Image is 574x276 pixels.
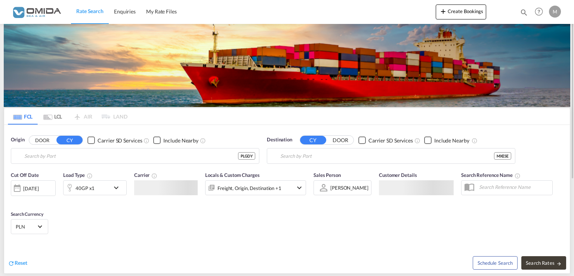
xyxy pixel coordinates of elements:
img: 459c566038e111ed959c4fc4f0a4b274.png [11,3,62,20]
div: Carrier SD Services [98,137,142,144]
div: [DATE] [11,180,56,196]
md-input-container: Gdynia, PLGDY [11,148,259,163]
div: MXESE [494,152,511,160]
span: My Rate Files [146,8,177,15]
div: M [549,6,561,18]
div: 40GP x1 [75,183,95,193]
span: Load Type [63,172,93,178]
md-select: Sales Person: MACIEJ ADAM [330,183,369,193]
div: Include Nearby [434,137,469,144]
button: Search Ratesicon-arrow-right [521,256,566,270]
md-icon: icon-refresh [8,260,15,267]
span: Rate Search [76,8,104,14]
md-pagination-wrapper: Use the left and right arrow keys to navigate between tabs [8,108,127,125]
md-tab-item: LCL [38,108,68,125]
md-icon: icon-chevron-down [295,183,304,192]
div: Include Nearby [163,137,198,144]
button: CY [56,136,83,144]
img: LCL+%26+FCL+BACKGROUND.png [4,24,570,107]
div: icon-refreshReset [8,259,27,267]
span: Help [533,5,545,18]
md-checkbox: Checkbox No Ink [424,136,469,144]
span: Destination [267,136,292,144]
md-icon: icon-arrow-right [556,261,562,266]
md-icon: icon-chevron-down [112,183,124,192]
div: Help [533,5,549,19]
div: Carrier SD Services [368,137,413,144]
button: CY [300,136,326,144]
md-icon: The selected Trucker/Carrierwill be displayed in the rate results If the rates are from another f... [151,173,157,179]
md-icon: Unchecked: Ignores neighbouring ports when fetching rates.Checked : Includes neighbouring ports w... [200,138,206,144]
md-input-container: Ensenada, MXESE [267,148,515,163]
md-tab-item: FCL [8,108,38,125]
span: Cut Off Date [11,172,39,178]
div: 40GP x1icon-chevron-down [63,180,127,195]
div: [PERSON_NAME] [330,185,368,191]
md-checkbox: Checkbox No Ink [153,136,198,144]
md-checkbox: Checkbox No Ink [87,136,142,144]
span: PLN [16,223,37,230]
span: Sales Person [314,172,341,178]
span: Search Currency [11,211,43,217]
div: icon-magnify [520,8,528,19]
md-icon: icon-magnify [520,8,528,16]
button: DOOR [29,136,55,145]
button: Note: By default Schedule search will only considerorigin ports, destination ports and cut off da... [473,256,518,270]
span: Carrier [134,172,157,178]
input: Search by Port [24,150,238,162]
button: icon-plus 400-fgCreate Bookings [436,4,486,19]
span: Enquiries [114,8,136,15]
div: Origin DOOR CY Checkbox No InkUnchecked: Search for CY (Container Yard) services for all selected... [4,125,570,273]
span: Locals & Custom Charges [205,172,260,178]
div: Freight Origin Destination Dock Stuffingicon-chevron-down [205,180,306,195]
md-icon: Your search will be saved by the below given name [515,173,521,179]
span: Origin [11,136,24,144]
md-icon: Unchecked: Ignores neighbouring ports when fetching rates.Checked : Includes neighbouring ports w... [472,138,478,144]
md-datepicker: Select [11,195,16,205]
span: Reset [15,260,27,266]
md-icon: icon-plus 400-fg [439,7,448,16]
div: Freight Origin Destination Dock Stuffing [217,183,281,193]
md-icon: Unchecked: Search for CY (Container Yard) services for all selected carriers.Checked : Search for... [414,138,420,144]
md-icon: icon-information-outline [87,173,93,179]
md-checkbox: Checkbox No Ink [358,136,413,144]
md-select: Select Currency: zł PLNPoland Zloty [15,221,44,232]
span: Search Rates [526,260,562,266]
div: [DATE] [23,185,38,192]
input: Search by Port [280,150,494,162]
md-icon: Unchecked: Search for CY (Container Yard) services for all selected carriers.Checked : Search for... [143,138,149,144]
span: Search Reference Name [461,172,521,178]
input: Search Reference Name [475,181,552,193]
div: PLGDY [238,152,255,160]
button: DOOR [327,136,354,145]
span: Customer Details [379,172,417,178]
